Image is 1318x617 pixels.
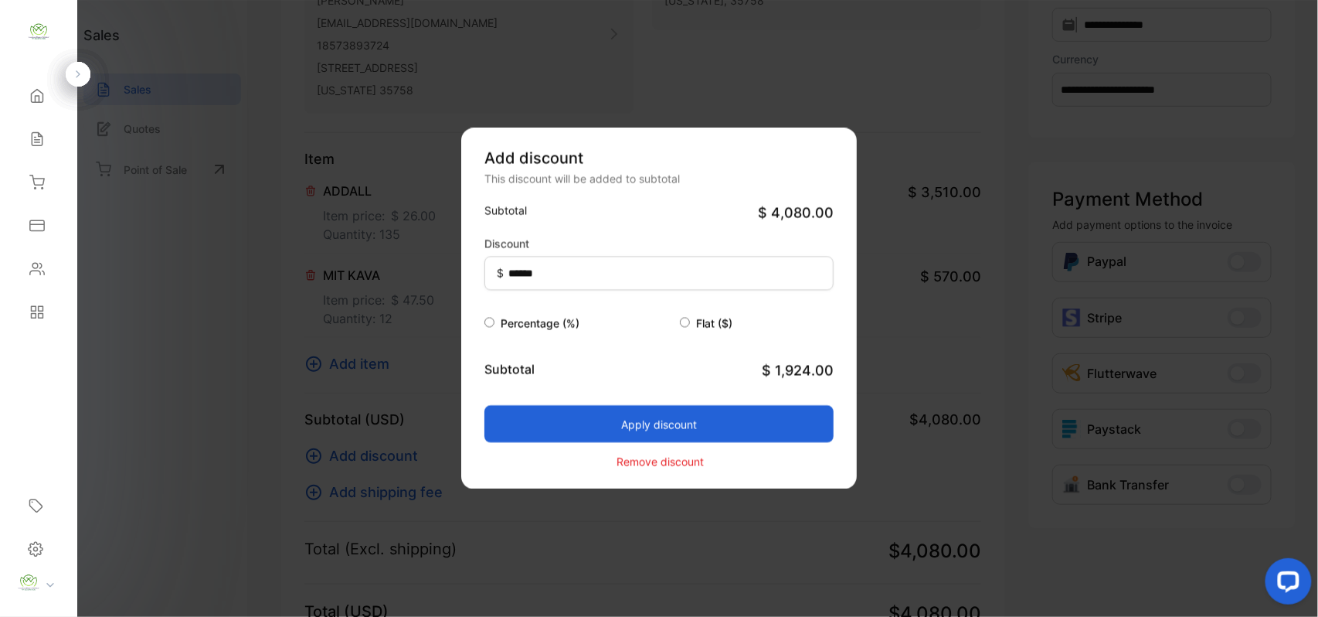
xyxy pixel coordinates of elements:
label: Discount [484,236,529,252]
span: $ 4,080.00 [758,203,834,223]
div: This discount will be added to subtotal [484,171,834,187]
p: Remove discount [617,453,704,469]
img: profile [17,571,40,595]
button: Apply discount [484,406,834,443]
img: logo [27,20,50,43]
p: Subtotal [484,203,527,219]
span: $ [497,265,504,281]
span: $ 1,924.00 [762,360,834,381]
span: Flat ($) [696,317,732,330]
span: Percentage (%) [501,317,579,330]
iframe: LiveChat chat widget [1253,552,1318,617]
p: Add discount [484,147,834,170]
p: Subtotal [484,360,535,379]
